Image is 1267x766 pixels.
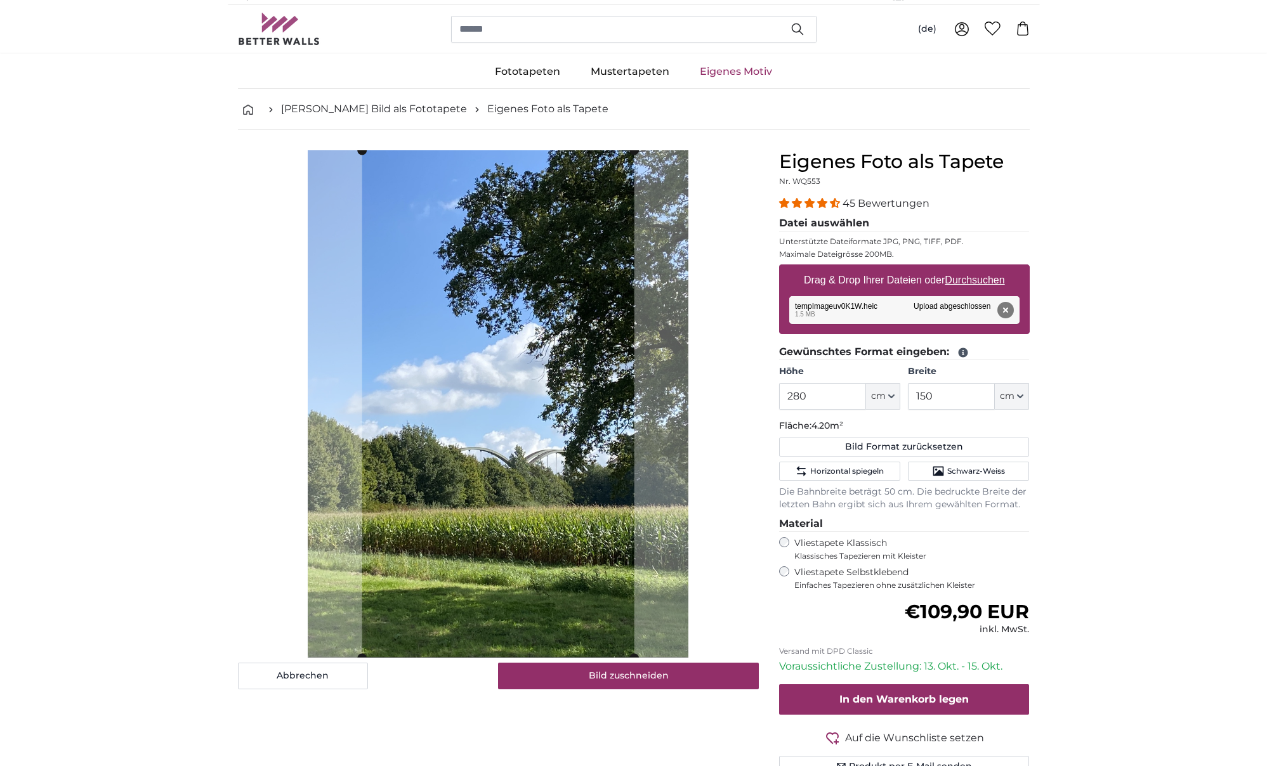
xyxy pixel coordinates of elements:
span: In den Warenkorb legen [839,693,969,705]
span: cm [871,390,886,403]
label: Vliestapete Klassisch [794,537,1019,561]
label: Drag & Drop Ihrer Dateien oder [799,268,1010,293]
button: In den Warenkorb legen [779,684,1030,715]
legend: Datei auswählen [779,216,1030,231]
button: cm [866,383,900,410]
a: Fototapeten [480,55,575,88]
button: Schwarz-Weiss [908,462,1029,481]
span: €109,90 EUR [905,600,1029,623]
span: Nr. WQ553 [779,176,820,186]
p: Unterstützte Dateiformate JPG, PNG, TIFF, PDF. [779,237,1030,247]
u: Durchsuchen [945,275,1004,285]
label: Breite [908,365,1029,378]
span: 4.20m² [811,420,843,431]
span: Auf die Wunschliste setzen [845,730,984,746]
a: Eigenes Motiv [685,55,787,88]
span: cm [1000,390,1014,403]
legend: Gewünschtes Format eingeben: [779,344,1030,360]
button: (de) [908,18,947,41]
p: Maximale Dateigrösse 200MB. [779,249,1030,259]
button: cm [995,383,1029,410]
button: Horizontal spiegeln [779,462,900,481]
button: Bild zuschneiden [498,663,759,689]
p: Voraussichtliche Zustellung: 13. Okt. - 15. Okt. [779,659,1030,674]
button: Auf die Wunschliste setzen [779,730,1030,746]
label: Höhe [779,365,900,378]
div: inkl. MwSt. [905,623,1029,636]
label: Vliestapete Selbstklebend [794,566,1030,590]
button: Bild Format zurücksetzen [779,438,1030,457]
h1: Eigenes Foto als Tapete [779,150,1030,173]
p: Fläche: [779,420,1030,432]
span: Horizontal spiegeln [810,466,884,476]
span: 45 Bewertungen [843,197,929,209]
img: Betterwalls [238,13,320,45]
p: Versand mit DPD Classic [779,646,1030,656]
legend: Material [779,516,1030,532]
button: Abbrechen [238,663,368,689]
a: Eigenes Foto als Tapete [487,101,608,117]
p: Die Bahnbreite beträgt 50 cm. Die bedruckte Breite der letzten Bahn ergibt sich aus Ihrem gewählt... [779,486,1030,511]
a: Mustertapeten [575,55,685,88]
span: Klassisches Tapezieren mit Kleister [794,551,1019,561]
span: 4.36 stars [779,197,843,209]
nav: breadcrumbs [238,89,1030,130]
a: [PERSON_NAME] Bild als Fototapete [281,101,467,117]
span: Einfaches Tapezieren ohne zusätzlichen Kleister [794,580,1030,590]
span: Schwarz-Weiss [947,466,1005,476]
